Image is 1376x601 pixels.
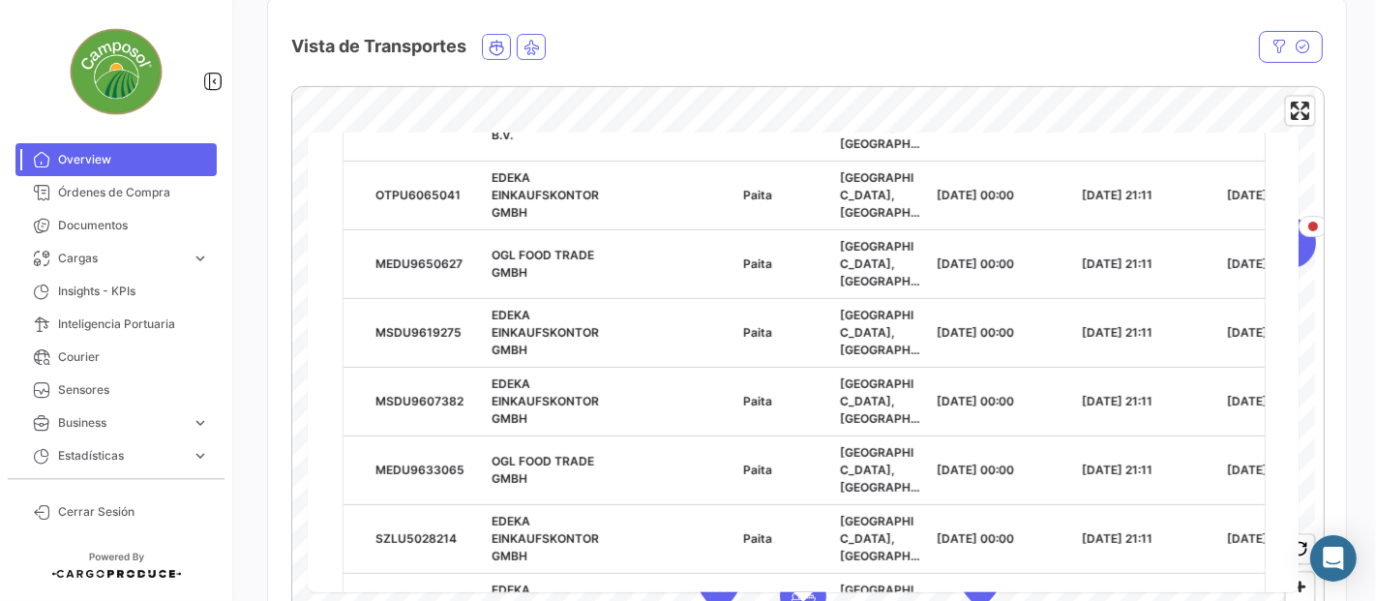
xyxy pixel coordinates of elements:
[840,376,920,443] span: [GEOGRAPHIC_DATA], [GEOGRAPHIC_DATA]
[58,316,209,333] span: Inteligencia Portuaria
[492,308,599,357] span: EDEKA EINKAUFSKONTOR GMBH
[375,324,476,342] div: MSDU9619275
[58,217,209,234] span: Documentos
[58,447,184,465] span: Estadísticas
[743,188,772,202] span: Paita
[937,256,1014,271] span: [DATE] 00:00
[15,341,217,374] a: Courier
[1227,256,1304,271] span: [DATE] 00:00
[375,187,476,204] div: OTPU6065041
[1082,394,1152,408] span: [DATE] 21:11
[68,23,165,120] img: d0e946ec-b6b7-478a-95a2-5c59a4021789.jpg
[743,256,772,271] span: Paita
[743,394,772,408] span: Paita
[492,248,594,280] span: OGL FOOD TRADE GMBH
[840,514,920,581] span: [GEOGRAPHIC_DATA], [GEOGRAPHIC_DATA]
[1227,188,1304,202] span: [DATE] 00:00
[1082,256,1152,271] span: [DATE] 21:11
[1082,463,1152,477] span: [DATE] 21:11
[937,188,1014,202] span: [DATE] 00:00
[375,530,476,548] div: SZLU5028214
[743,463,772,477] span: Paita
[192,447,209,465] span: expand_more
[1286,573,1314,601] button: Zoom in
[15,308,217,341] a: Inteligencia Portuaria
[937,394,1014,408] span: [DATE] 00:00
[937,325,1014,340] span: [DATE] 00:00
[15,209,217,242] a: Documentos
[1266,218,1316,268] div: Map marker
[1310,535,1357,582] div: Abrir Intercom Messenger
[937,463,1014,477] span: [DATE] 00:00
[192,414,209,432] span: expand_more
[15,275,217,308] a: Insights - KPIs
[58,283,209,300] span: Insights - KPIs
[743,531,772,546] span: Paita
[15,143,217,176] a: Overview
[1227,463,1304,477] span: [DATE] 00:00
[58,151,209,168] span: Overview
[58,184,209,201] span: Órdenes de Compra
[840,170,920,237] span: [GEOGRAPHIC_DATA], [GEOGRAPHIC_DATA]
[1227,531,1304,546] span: [DATE] 00:00
[1227,394,1304,408] span: [DATE] 00:00
[192,250,209,267] span: expand_more
[1082,188,1152,202] span: [DATE] 21:11
[1286,97,1314,125] button: Enter fullscreen
[840,239,920,306] span: [GEOGRAPHIC_DATA], [GEOGRAPHIC_DATA]
[1227,325,1304,340] span: [DATE] 00:00
[291,33,466,60] h4: Vista de Transportes
[743,325,772,340] span: Paita
[492,170,599,220] span: EDEKA EINKAUFSKONTOR GMBH
[58,503,209,521] span: Cerrar Sesión
[1082,325,1152,340] span: [DATE] 21:11
[518,35,545,59] button: Air
[492,514,599,563] span: EDEKA EINKAUFSKONTOR GMBH
[58,381,209,399] span: Sensores
[15,374,217,406] a: Sensores
[483,35,510,59] button: Ocean
[15,176,217,209] a: Órdenes de Compra
[1082,531,1152,546] span: [DATE] 21:11
[375,393,476,410] div: MSDU9607382
[492,454,594,486] span: OGL FOOD TRADE GMBH
[492,376,599,426] span: EDEKA EINKAUFSKONTOR GMBH
[375,255,476,273] div: MEDU9650627
[840,308,920,375] span: [GEOGRAPHIC_DATA], [GEOGRAPHIC_DATA]
[937,531,1014,546] span: [DATE] 00:00
[375,462,476,479] div: MEDU9633065
[58,348,209,366] span: Courier
[840,445,920,512] span: [GEOGRAPHIC_DATA], [GEOGRAPHIC_DATA]
[58,250,184,267] span: Cargas
[58,414,184,432] span: Business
